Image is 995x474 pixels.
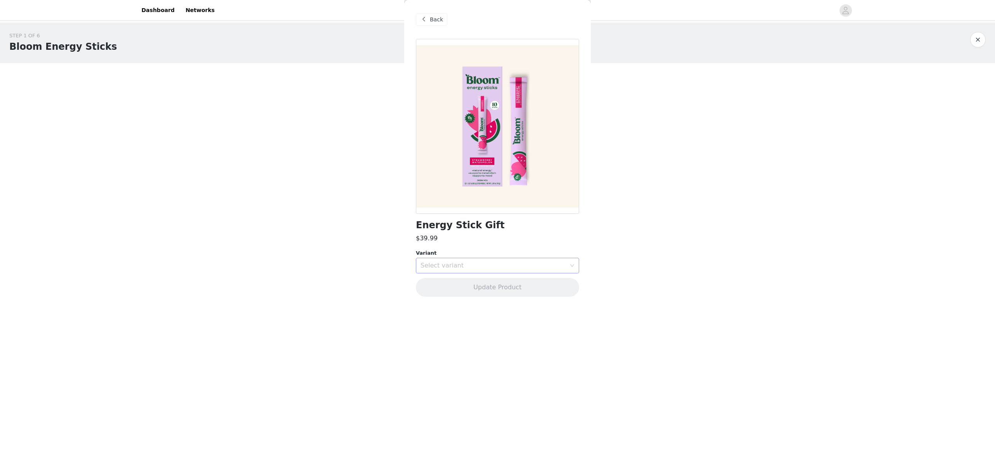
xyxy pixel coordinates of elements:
[9,32,117,40] div: STEP 1 OF 6
[181,2,219,19] a: Networks
[430,16,443,24] span: Back
[421,262,566,269] div: Select variant
[842,4,849,17] div: avatar
[416,278,579,297] button: Update Product
[416,220,504,231] h1: Energy Stick Gift
[9,40,117,54] h1: Bloom Energy Sticks
[570,263,574,269] i: icon: down
[416,234,438,243] h3: $39.99
[416,249,579,257] div: Variant
[137,2,179,19] a: Dashboard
